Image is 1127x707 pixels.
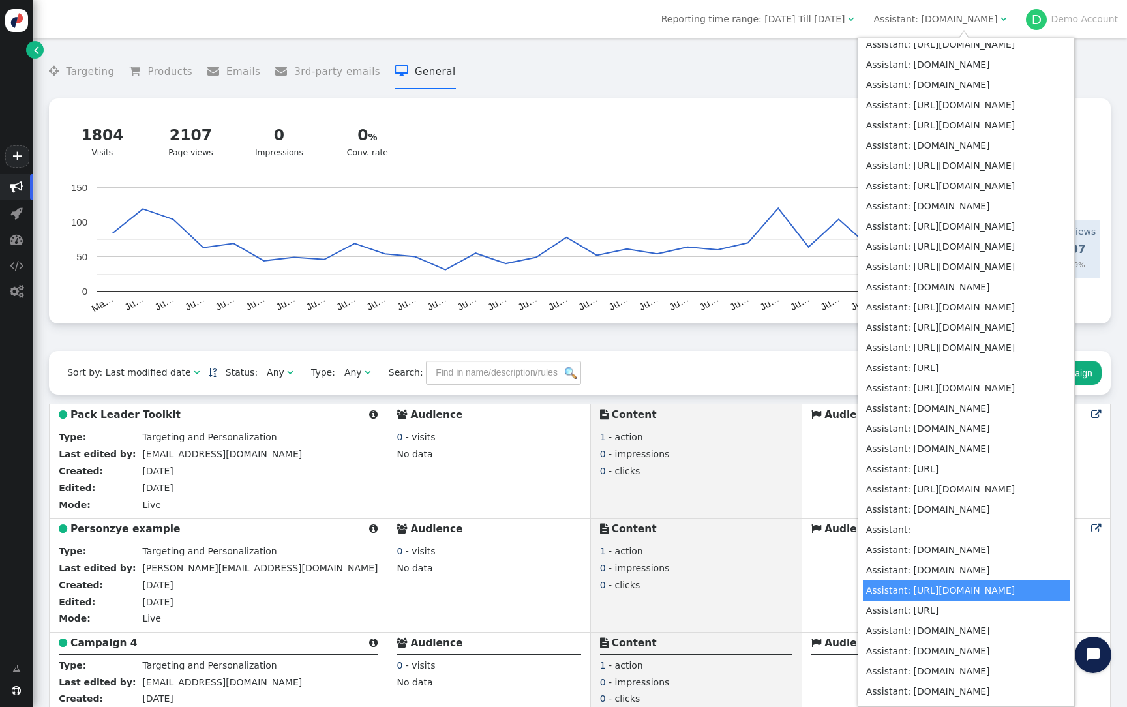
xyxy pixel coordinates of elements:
[369,410,378,419] span: 
[811,638,821,648] span: 
[82,286,87,297] text: 0
[848,14,854,23] span: 
[369,638,378,648] span: 
[406,432,436,442] span: - visits
[600,580,606,590] span: 0
[1026,14,1118,24] a: DDemo Account
[397,546,402,556] span: 0
[609,546,643,556] span: - action
[70,523,180,535] b: Personzye example
[728,293,751,312] text: Ju…
[863,560,1070,580] td: Assistant: [DOMAIN_NAME]
[1026,9,1047,30] div: D
[789,293,811,312] text: Ju…
[70,124,135,147] div: 1804
[600,693,606,704] span: 0
[397,660,402,670] span: 0
[600,638,609,648] span: 
[59,677,136,687] b: Last edited by:
[863,682,1070,702] td: Assistant: [DOMAIN_NAME]
[10,259,23,272] span: 
[327,116,408,167] a: 0Conv. rate
[5,9,28,32] img: logo-icon.svg
[863,75,1070,95] td: Assistant: [DOMAIN_NAME]
[3,657,30,680] a: 
[380,367,423,378] span: Search:
[59,660,86,670] b: Type:
[863,35,1070,55] td: Assistant: [URL][DOMAIN_NAME]
[661,14,845,24] span: Reporting time range: [DATE] Till [DATE]
[217,366,258,380] span: Status:
[302,366,335,380] span: Type:
[397,638,407,648] span: 
[425,293,448,312] text: Ju…
[516,293,539,312] text: Ju…
[247,124,312,159] div: Impressions
[369,524,378,534] span: 
[244,293,267,312] text: Ju…
[10,233,23,246] span: 
[612,409,657,421] b: Content
[609,563,669,573] span: - impressions
[397,563,432,573] span: No data
[863,378,1070,399] td: Assistant: [URL][DOMAIN_NAME]
[344,366,362,380] div: Any
[863,217,1070,237] td: Assistant: [URL][DOMAIN_NAME]
[395,293,418,312] text: Ju…
[49,55,114,89] li: Targeting
[59,466,103,476] b: Created:
[758,293,781,312] text: Ju…
[70,409,181,421] b: Pack Leader Toolkit
[395,55,456,89] li: General
[609,432,643,442] span: - action
[600,432,606,442] span: 1
[863,459,1070,479] td: Assistant: [URL]
[142,660,277,670] span: Targeting and Personalization
[129,55,192,89] li: Products
[863,540,1070,560] td: Assistant: [DOMAIN_NAME]
[600,524,609,534] span: 
[863,338,1070,358] td: Assistant: [URL][DOMAIN_NAME]
[59,638,67,648] span: 
[239,116,319,167] a: 0Impressions
[183,293,206,312] text: Ju…
[1091,410,1101,419] span: 
[397,432,402,442] span: 0
[600,449,606,459] span: 0
[863,601,1070,621] td: Assistant: [URL]
[274,293,297,312] text: Ju…
[59,432,86,442] b: Type:
[849,293,871,312] text: Ju…
[609,677,669,687] span: - impressions
[142,449,302,459] span: [EMAIL_ADDRESS][DOMAIN_NAME]
[811,410,821,419] span: 
[142,546,277,556] span: Targeting and Personalization
[209,368,217,377] span: Sorted in descending order
[62,116,142,167] a: 1804Visits
[70,637,137,649] b: Campaign 4
[10,181,23,194] span: 
[863,358,1070,378] td: Assistant: [URL]
[863,95,1070,115] td: Assistant: [URL][DOMAIN_NAME]
[207,55,261,89] li: Emails
[397,410,407,419] span: 
[335,124,400,147] div: 0
[275,65,294,77] span: 
[863,136,1070,156] td: Assistant: [DOMAIN_NAME]
[863,580,1070,601] td: Assistant: [URL][DOMAIN_NAME]
[637,293,660,312] text: Ju…
[71,182,87,193] text: 150
[565,367,577,379] img: icon_search.png
[395,65,415,77] span: 
[34,43,39,57] span: 
[247,124,312,147] div: 0
[142,466,173,476] span: [DATE]
[335,293,357,312] text: Ju…
[426,361,581,384] input: Find in name/description/rules
[824,523,912,535] b: Audience Goals
[863,318,1070,338] td: Assistant: [URL][DOMAIN_NAME]
[59,693,103,704] b: Created:
[410,523,462,535] b: Audience
[863,55,1070,75] td: Assistant: [DOMAIN_NAME]
[609,693,640,704] span: - clicks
